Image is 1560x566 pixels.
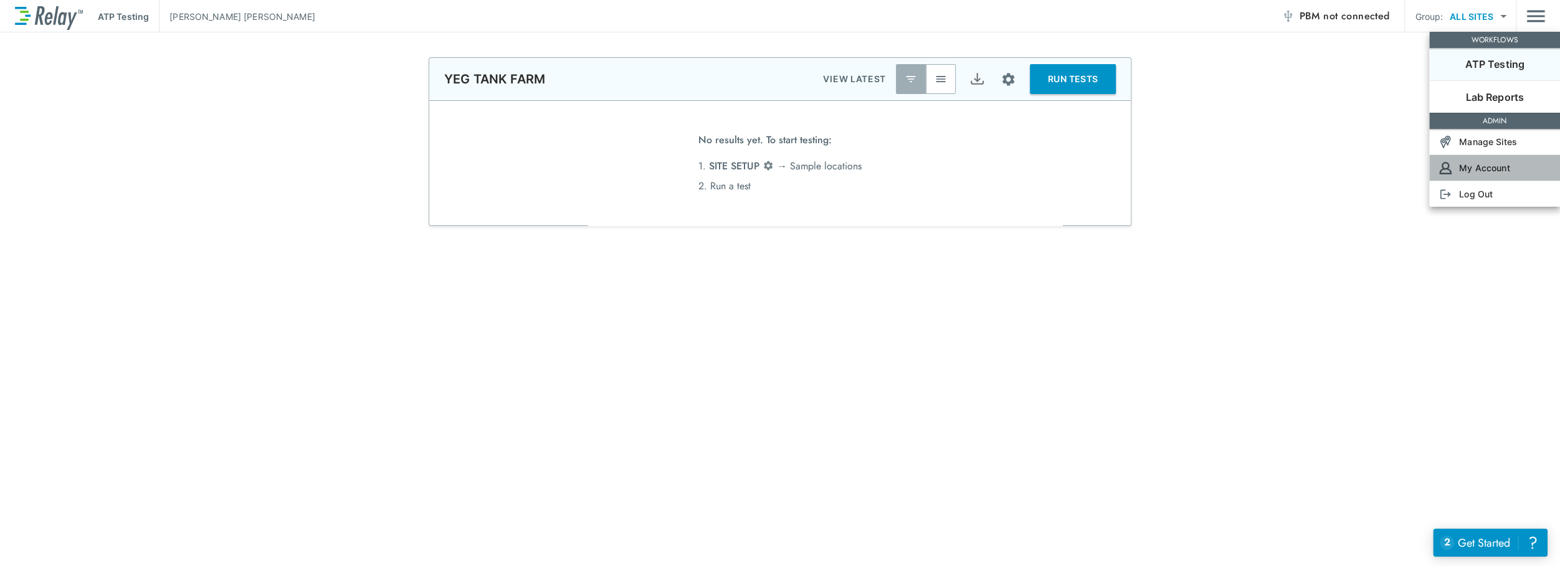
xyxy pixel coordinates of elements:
[1459,135,1517,148] p: Manage Sites
[1439,188,1452,200] img: Log Out Icon
[1459,187,1493,200] p: Log Out
[1432,34,1558,45] p: WORKFLOWS
[1459,161,1510,174] p: My Account
[1439,136,1452,148] img: Sites
[1465,57,1524,72] p: ATP Testing
[1433,529,1548,557] iframe: Resource center
[1432,115,1558,126] p: ADMIN
[1439,162,1452,174] img: Account
[1465,90,1524,105] p: Lab Reports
